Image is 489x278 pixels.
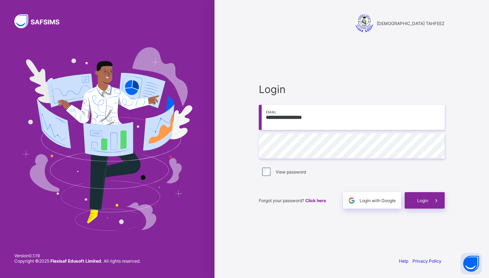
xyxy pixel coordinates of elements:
[399,258,408,264] a: Help
[377,21,445,26] span: [DEMOGRAPHIC_DATA] TAHFEEZ
[413,258,441,264] a: Privacy Policy
[305,198,326,203] a: Click here
[259,198,326,203] span: Forgot your password?
[22,47,192,230] img: Hero Image
[14,258,140,264] span: Copyright © 2025 All rights reserved.
[50,258,103,264] strong: Flexisaf Edusoft Limited.
[460,253,482,274] button: Open asap
[276,169,306,175] label: View password
[347,196,356,205] img: google.396cfc9801f0270233282035f929180a.svg
[14,14,68,28] img: SAFSIMS Logo
[360,198,396,203] span: Login with Google
[417,198,428,203] span: Login
[259,83,445,96] span: Login
[14,253,140,258] span: Version 0.1.19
